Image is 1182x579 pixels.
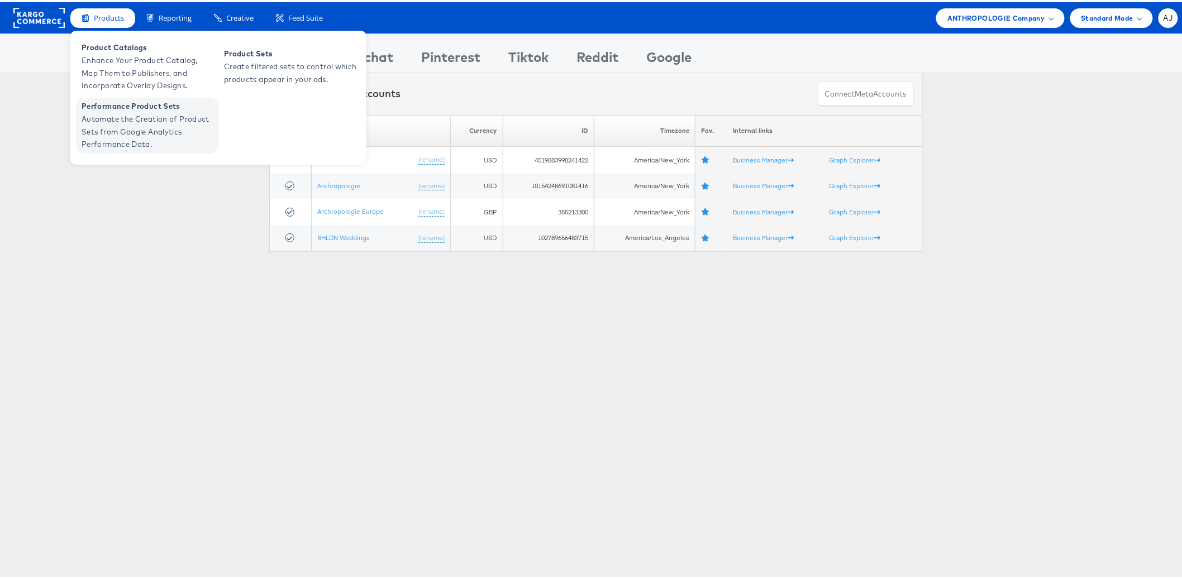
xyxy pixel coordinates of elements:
a: Business Manager [733,231,794,240]
th: ID [503,113,594,145]
a: Business Manager [733,154,794,162]
span: Creative [226,11,254,21]
a: Graph Explorer [830,205,881,214]
td: 355213300 [503,197,594,223]
span: Product Sets [224,45,358,58]
span: ANTHROPOLOGIE Company [947,10,1045,22]
a: Graph Explorer [830,231,881,240]
td: America/New_York [594,145,695,171]
td: America/New_York [594,197,695,223]
a: Graph Explorer [830,154,881,162]
td: 102789656483715 [503,223,594,249]
span: AJ [1164,12,1173,20]
button: ConnectmetaAccounts [818,79,914,104]
a: Performance Product Sets Automate the Creation of Product Sets from Google Analytics Performance ... [76,95,218,151]
td: America/Los_Angeles [594,223,695,249]
span: Reporting [159,11,192,21]
a: Graph Explorer [830,179,881,188]
th: Currency [451,113,503,145]
a: Product Catalogs Enhance Your Product Catalog, Map Them to Publishers, and Incorporate Overlay De... [76,37,218,93]
a: (rename) [418,205,445,214]
a: BHLDN Weddings [317,231,370,240]
td: America/New_York [594,171,695,197]
td: GBP [451,197,503,223]
span: meta [855,87,874,97]
a: Product Sets Create filtered sets to control which products appear in your ads. [218,37,361,93]
div: Pinterest [422,45,481,70]
span: Feed Suite [288,11,323,21]
div: Google [647,45,692,70]
td: 10154248691081416 [503,171,594,197]
th: Name [312,113,451,145]
th: Timezone [594,113,695,145]
td: 4019883998241422 [503,145,594,171]
a: (rename) [418,153,445,162]
span: Product Catalogs [82,39,216,52]
span: Products [94,11,124,21]
td: USD [451,223,503,249]
span: Create filtered sets to control which products appear in your ads. [224,58,358,84]
a: (rename) [418,231,445,241]
a: Anthropologie Europe [317,205,384,213]
span: Standard Mode [1081,10,1133,22]
span: Enhance Your Product Catalog, Map Them to Publishers, and Incorporate Overlay Designs. [82,52,216,90]
td: USD [451,145,503,171]
div: Reddit [577,45,619,70]
a: (rename) [418,179,445,189]
a: Anthropologie [317,179,360,188]
span: Automate the Creation of Product Sets from Google Analytics Performance Data. [82,111,216,149]
a: Business Manager [733,179,794,188]
td: USD [451,171,503,197]
a: Business Manager [733,205,794,214]
div: Tiktok [509,45,549,70]
span: Performance Product Sets [82,98,216,111]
